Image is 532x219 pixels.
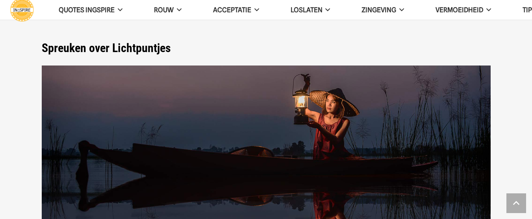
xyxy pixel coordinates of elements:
[361,6,396,14] span: Zingeving
[291,6,323,14] span: Loslaten
[436,6,483,14] span: VERMOEIDHEID
[506,193,526,213] a: Terug naar top
[213,6,251,14] span: Acceptatie
[59,6,115,14] span: QUOTES INGSPIRE
[42,41,491,55] h1: Spreuken over Lichtpuntjes
[154,6,174,14] span: ROUW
